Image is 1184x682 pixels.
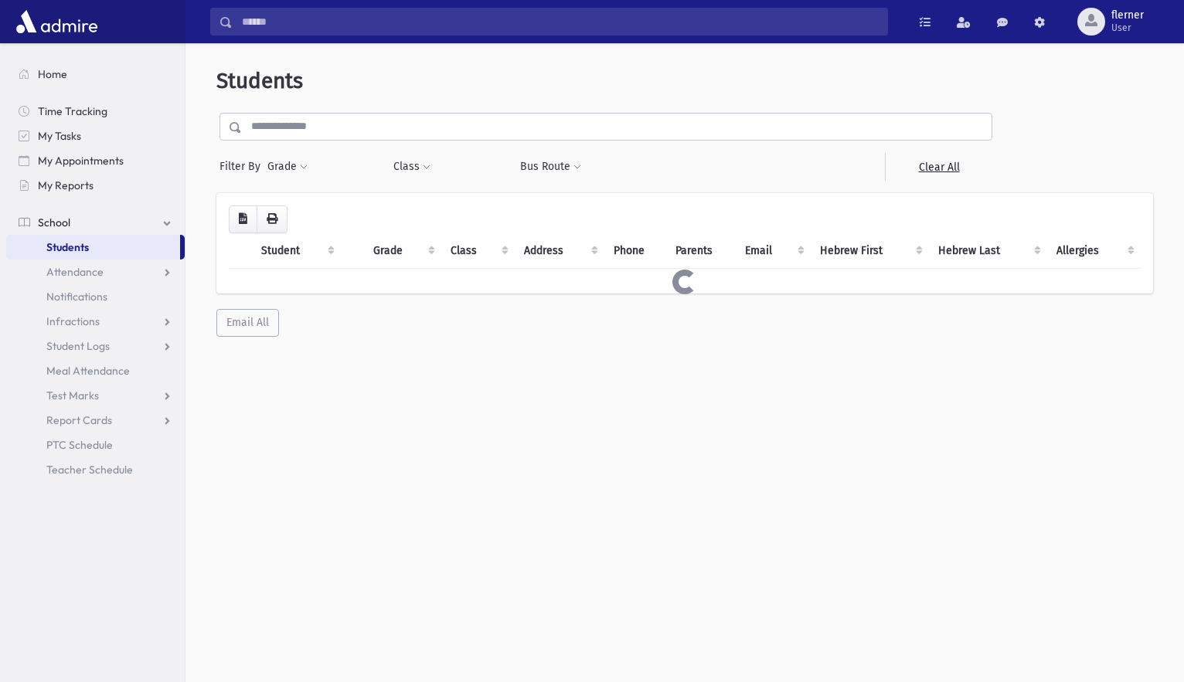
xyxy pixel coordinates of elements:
span: School [38,215,70,229]
span: My Tasks [38,129,81,143]
th: Phone [604,233,666,269]
span: Test Marks [46,389,99,402]
span: Students [216,68,303,93]
input: Search [233,8,887,36]
span: Student Logs [46,339,110,353]
a: Home [6,62,185,87]
button: Class [393,153,431,181]
th: Hebrew Last [929,233,1047,269]
button: CSV [229,205,257,233]
a: My Reports [6,173,185,198]
button: Email All [216,309,279,337]
a: Infractions [6,309,185,334]
a: Report Cards [6,408,185,433]
a: Meal Attendance [6,358,185,383]
a: PTC Schedule [6,433,185,457]
span: Time Tracking [38,104,107,118]
button: Grade [267,153,308,181]
span: User [1111,22,1144,34]
span: My Reports [38,178,94,192]
a: Clear All [885,153,992,181]
span: Report Cards [46,413,112,427]
span: Home [38,67,67,81]
button: Print [257,205,287,233]
th: Allergies [1047,233,1141,269]
a: My Appointments [6,148,185,173]
span: Filter By [219,158,267,175]
th: Student [252,233,341,269]
button: Bus Route [519,153,582,181]
th: Hebrew First [811,233,930,269]
th: Grade [364,233,441,269]
a: Test Marks [6,383,185,408]
a: Notifications [6,284,185,309]
img: AdmirePro [12,6,101,37]
th: Parents [666,233,736,269]
span: Students [46,240,89,254]
span: Attendance [46,265,104,279]
span: My Appointments [38,154,124,168]
span: flerner [1111,9,1144,22]
span: Meal Attendance [46,364,130,378]
span: Notifications [46,290,107,304]
th: Email [736,233,810,269]
span: Infractions [46,314,100,328]
a: Students [6,235,180,260]
a: My Tasks [6,124,185,148]
a: Time Tracking [6,99,185,124]
a: School [6,210,185,235]
a: Teacher Schedule [6,457,185,482]
th: Address [515,233,604,269]
span: PTC Schedule [46,438,113,452]
a: Attendance [6,260,185,284]
th: Class [441,233,515,269]
span: Teacher Schedule [46,463,133,477]
a: Student Logs [6,334,185,358]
